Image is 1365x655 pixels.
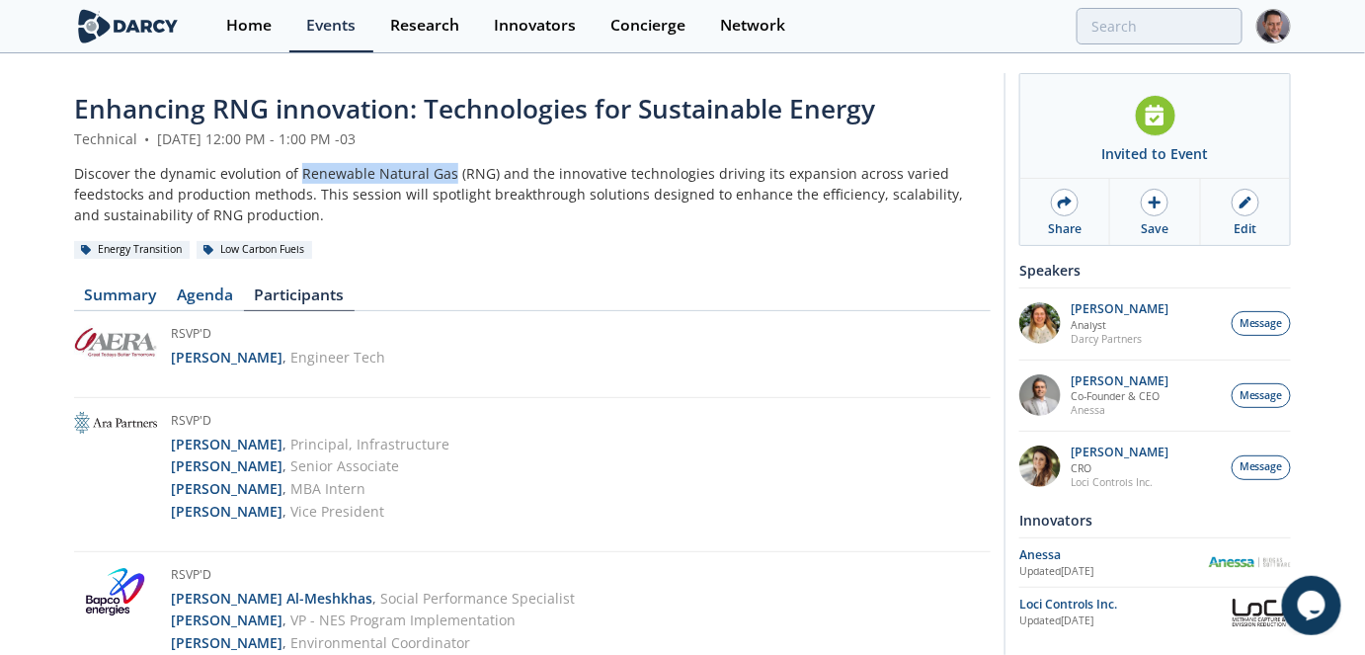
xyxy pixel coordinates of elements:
[1072,332,1169,346] p: Darcy Partners
[1240,388,1283,404] span: Message
[1048,220,1082,238] div: Share
[1201,179,1290,245] a: Edit
[1256,9,1291,43] img: Profile
[1208,557,1291,568] img: Anessa
[372,589,376,608] span: ,
[290,456,399,475] span: Senior Associate
[1019,302,1061,344] img: fddc0511-1997-4ded-88a0-30228072d75f
[1072,374,1169,388] p: [PERSON_NAME]
[1072,302,1169,316] p: [PERSON_NAME]
[494,18,576,34] div: Innovators
[610,18,685,34] div: Concierge
[390,18,459,34] div: Research
[282,502,286,521] span: ,
[290,348,385,367] span: Engineer Tech
[282,611,286,629] span: ,
[1232,311,1291,336] button: Message
[1019,446,1061,487] img: 737ad19b-6c50-4cdf-92c7-29f5966a019e
[1240,459,1283,475] span: Message
[290,479,365,498] span: MBA Intern
[1232,383,1291,408] button: Message
[1072,403,1169,417] p: Anessa
[282,435,286,453] span: ,
[1141,220,1168,238] div: Save
[1072,461,1169,475] p: CRO
[1019,503,1291,537] div: Innovators
[171,479,282,498] strong: [PERSON_NAME]
[1234,220,1256,238] div: Edit
[1102,143,1209,164] div: Invited to Event
[306,18,356,34] div: Events
[74,241,190,259] div: Energy Transition
[1019,614,1229,629] div: Updated [DATE]
[1072,475,1169,489] p: Loci Controls Inc.
[1019,546,1208,564] div: Anessa
[282,633,286,652] span: ,
[1019,595,1291,629] a: Loci Controls Inc. Updated[DATE] Loci Controls Inc.
[1019,564,1208,580] div: Updated [DATE]
[74,287,167,311] a: Summary
[74,9,182,43] img: logo-wide.svg
[171,633,282,652] strong: [PERSON_NAME]
[1072,318,1169,332] p: Analyst
[720,18,785,34] div: Network
[1072,446,1169,459] p: [PERSON_NAME]
[226,18,272,34] div: Home
[1019,253,1291,287] div: Speakers
[290,502,384,521] span: Vice President
[1077,8,1243,44] input: Advanced Search
[171,412,449,434] h5: RSVP'd
[1282,576,1345,635] iframe: chat widget
[282,456,286,475] span: ,
[74,325,157,360] img: Aera Energy
[74,128,991,149] div: Technical [DATE] 12:00 PM - 1:00 PM -03
[282,348,286,367] span: ,
[290,633,470,652] span: Environmental Coordinator
[380,589,575,608] span: Social Performance Specialist
[282,479,286,498] span: ,
[171,456,282,475] strong: [PERSON_NAME]
[74,163,991,225] div: Discover the dynamic evolution of Renewable Natural Gas (RNG) and the innovative technologies dri...
[1072,389,1169,403] p: Co-Founder & CEO
[167,287,244,311] a: Agenda
[1229,595,1291,629] img: Loci Controls Inc.
[74,91,875,126] span: Enhancing RNG innovation: Technologies for Sustainable Energy
[74,566,157,620] img: Bapco Energies
[74,412,157,435] img: Ara Partners
[141,129,153,148] span: •
[290,611,516,629] span: VP - NES Program Implementation
[171,502,282,521] strong: [PERSON_NAME]
[1019,596,1229,614] div: Loci Controls Inc.
[197,241,312,259] div: Low Carbon Fuels
[1019,545,1291,580] a: Anessa Updated[DATE] Anessa
[1232,455,1291,480] button: Message
[171,435,282,453] strong: [PERSON_NAME]
[290,435,449,453] span: Principal, Infrastructure
[171,325,385,347] h5: RSVP'd
[244,287,355,311] a: Participants
[171,611,282,629] strong: [PERSON_NAME]
[1019,374,1061,416] img: 1fdb2308-3d70-46db-bc64-f6eabefcce4d
[171,348,282,367] strong: [PERSON_NAME]
[171,566,575,588] h5: RSVP'd
[1240,316,1283,332] span: Message
[171,589,372,608] strong: [PERSON_NAME] Al-Meshkhas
